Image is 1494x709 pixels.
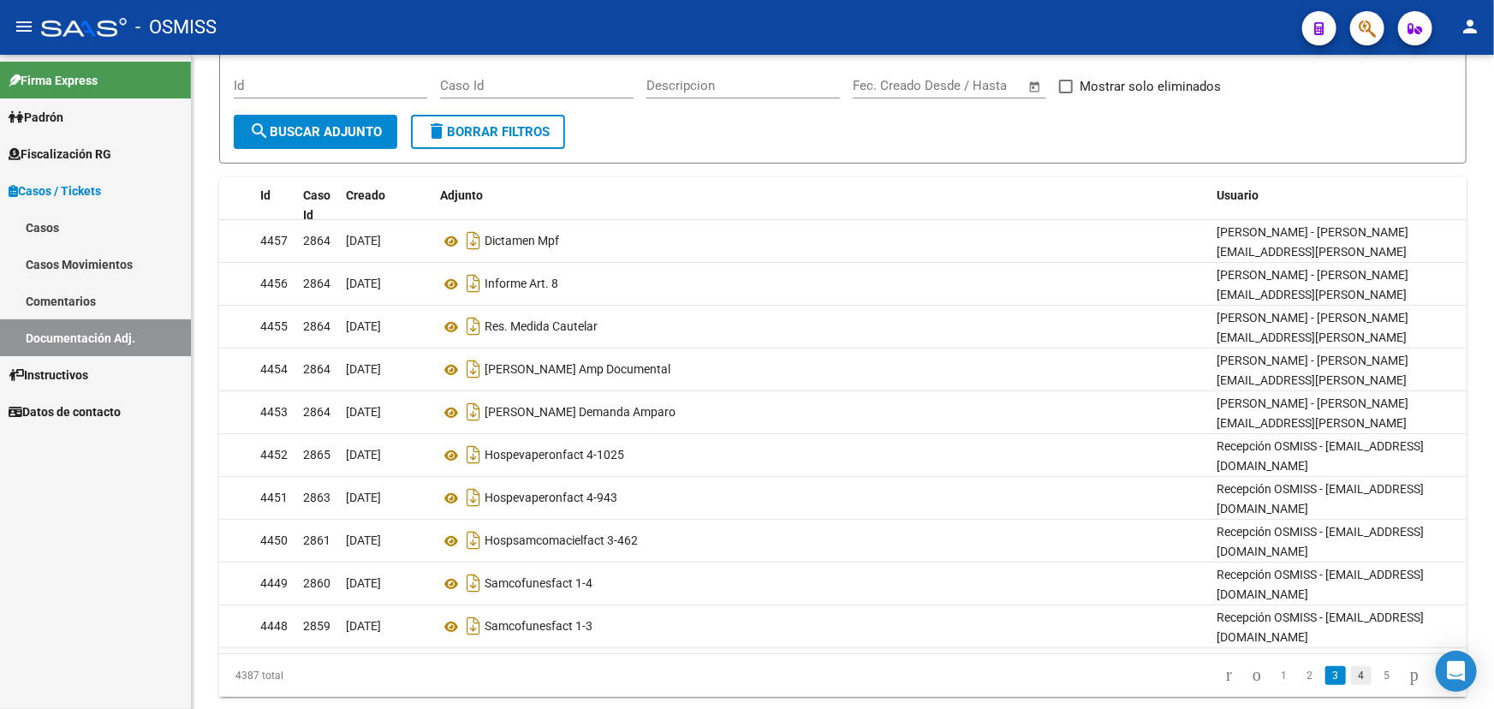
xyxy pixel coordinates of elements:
span: [DATE] [346,234,381,247]
div: Open Intercom Messenger [1436,651,1477,692]
span: Recepción OSMISS - [EMAIL_ADDRESS][DOMAIN_NAME] [1217,525,1424,558]
span: Usuario [1217,188,1259,202]
span: Samcofunesfact 1-4 [485,577,592,591]
span: [DATE] [346,405,381,419]
datatable-header-cell: Adjunto [433,177,1210,234]
span: 4456 [260,277,288,290]
span: Res. Medida Cautelar [485,320,598,334]
span: Informe Art. 8 [485,277,558,291]
a: 4 [1351,666,1372,685]
span: [DATE] [346,362,381,376]
datatable-header-cell: Usuario [1210,177,1467,234]
mat-icon: search [249,121,270,141]
span: 4450 [260,533,288,547]
span: Padrón [9,108,63,127]
span: Id [260,188,271,202]
li: page 3 [1323,661,1348,690]
span: Hospevaperonfact 4-1025 [485,449,624,462]
span: 2864 [303,362,330,376]
i: Descargar documento [462,313,485,340]
a: 3 [1325,666,1346,685]
li: page 2 [1297,661,1323,690]
span: Borrar Filtros [426,124,550,140]
span: 4449 [260,576,288,590]
span: 4448 [260,619,288,633]
span: [DATE] [346,491,381,504]
span: [PERSON_NAME] Demanda Amparo [485,406,676,420]
a: 1 [1274,666,1295,685]
a: go to first page [1218,666,1240,685]
i: Descargar documento [462,398,485,426]
div: 4387 total [219,654,466,697]
span: 2859 [303,619,330,633]
a: go to last page [1432,666,1455,685]
button: Buscar Adjunto [234,115,397,149]
span: 4453 [260,405,288,419]
mat-icon: menu [14,16,34,37]
span: Creado [346,188,385,202]
a: go to next page [1402,666,1426,685]
span: - OSMISS [135,9,217,46]
span: [DATE] [346,319,381,333]
mat-icon: delete [426,121,447,141]
i: Descargar documento [462,441,485,468]
span: [DATE] [346,533,381,547]
mat-icon: person [1460,16,1480,37]
span: [PERSON_NAME] - [PERSON_NAME][EMAIL_ADDRESS][PERSON_NAME][DOMAIN_NAME] [1217,311,1408,364]
span: 4455 [260,319,288,333]
span: Fiscalización RG [9,145,111,164]
span: Recepción OSMISS - [EMAIL_ADDRESS][DOMAIN_NAME] [1217,439,1424,473]
li: page 4 [1348,661,1374,690]
span: Caso Id [303,188,330,222]
span: Mostrar solo eliminados [1080,76,1221,97]
span: [DATE] [346,619,381,633]
span: [PERSON_NAME] - [PERSON_NAME][EMAIL_ADDRESS][PERSON_NAME][DOMAIN_NAME] [1217,396,1408,450]
i: Descargar documento [462,355,485,383]
span: Firma Express [9,71,98,90]
input: End date [924,78,1007,93]
span: [PERSON_NAME] - [PERSON_NAME][EMAIL_ADDRESS][PERSON_NAME][DOMAIN_NAME] [1217,354,1408,407]
span: Casos / Tickets [9,182,101,200]
i: Descargar documento [462,270,485,297]
span: 4452 [260,448,288,462]
i: Descargar documento [462,612,485,640]
span: Adjunto [440,188,483,202]
span: 2861 [303,533,330,547]
datatable-header-cell: Id [253,177,296,234]
datatable-header-cell: Creado [339,177,433,234]
span: 4457 [260,234,288,247]
span: 2860 [303,576,330,590]
span: 2864 [303,319,330,333]
span: Instructivos [9,366,88,384]
span: [PERSON_NAME] Amp Documental [485,363,670,377]
span: Hospevaperonfact 4-943 [485,492,617,505]
a: 2 [1300,666,1320,685]
button: Borrar Filtros [411,115,565,149]
a: go to previous page [1245,666,1269,685]
span: 4451 [260,491,288,504]
span: Samcofunesfact 1-3 [485,620,592,634]
span: 2864 [303,234,330,247]
i: Descargar documento [462,527,485,554]
span: 2863 [303,491,330,504]
datatable-header-cell: Caso Id [296,177,339,234]
span: 2864 [303,405,330,419]
input: Start date [853,78,908,93]
span: Recepción OSMISS - [EMAIL_ADDRESS][DOMAIN_NAME] [1217,568,1424,601]
a: 5 [1377,666,1397,685]
button: Open calendar [1026,77,1045,97]
span: [DATE] [346,576,381,590]
i: Descargar documento [462,227,485,254]
span: Datos de contacto [9,402,121,421]
li: page 5 [1374,661,1400,690]
i: Descargar documento [462,569,485,597]
span: 2864 [303,277,330,290]
span: 4454 [260,362,288,376]
span: [DATE] [346,448,381,462]
i: Descargar documento [462,484,485,511]
span: [DATE] [346,277,381,290]
span: Dictamen Mpf [485,235,559,248]
span: [PERSON_NAME] - [PERSON_NAME][EMAIL_ADDRESS][PERSON_NAME][DOMAIN_NAME] [1217,268,1408,321]
span: Hospsamcomacielfact 3-462 [485,534,638,548]
li: page 1 [1271,661,1297,690]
